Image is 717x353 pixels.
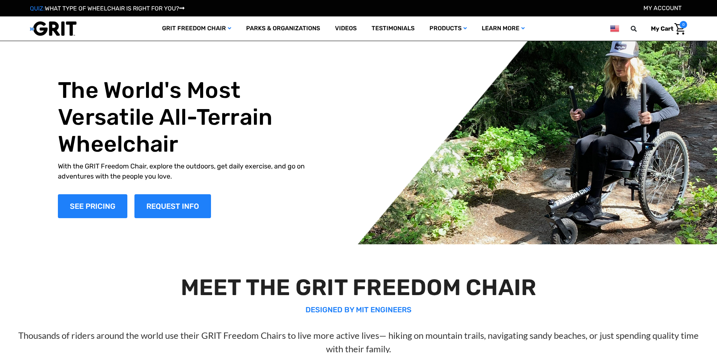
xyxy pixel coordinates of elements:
img: Cart [674,23,685,35]
span: 0 [680,21,687,28]
a: Account [643,4,682,12]
a: Shop Now [58,194,127,218]
p: With the GRIT Freedom Chair, explore the outdoors, get daily exercise, and go on adventures with ... [58,161,322,182]
input: Search [634,21,645,37]
h1: The World's Most Versatile All-Terrain Wheelchair [58,77,322,158]
a: QUIZ:WHAT TYPE OF WHEELCHAIR IS RIGHT FOR YOU? [30,5,184,12]
span: QUIZ: [30,5,45,12]
a: Products [422,16,474,41]
a: Testimonials [364,16,422,41]
p: DESIGNED BY MIT ENGINEERS [18,304,699,315]
a: GRIT Freedom Chair [155,16,239,41]
img: GRIT All-Terrain Wheelchair and Mobility Equipment [30,21,77,36]
a: Cart with 0 items [645,21,687,37]
span: My Cart [651,25,673,32]
a: Slide number 1, Request Information [134,194,211,218]
h2: MEET THE GRIT FREEDOM CHAIR [18,274,699,301]
a: Learn More [474,16,532,41]
img: us.png [610,24,619,33]
a: Parks & Organizations [239,16,328,41]
a: Videos [328,16,364,41]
